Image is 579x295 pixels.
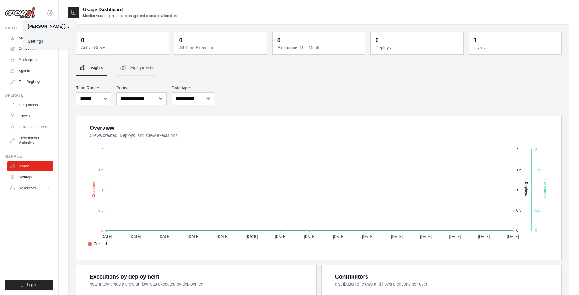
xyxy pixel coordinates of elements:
[98,208,103,213] tspan: 0.5
[217,235,228,239] tspan: [DATE]
[5,93,53,98] div: Operate
[516,208,522,213] tspan: 0.5
[7,100,53,110] a: Integrations
[375,36,378,45] div: 0
[516,148,519,152] tspan: 2
[5,26,53,31] div: Build
[188,235,199,239] tspan: [DATE]
[179,45,263,51] dt: All Time Executions
[76,60,107,76] button: Insights
[28,23,72,29] div: [PERSON_NAME][EMAIL_ADDRESS][PERSON_NAME][DOMAIN_NAME]
[101,148,103,152] tspan: 2
[516,188,519,192] tspan: 1
[90,132,554,138] dt: Crews created, Deploys, and Crew executions
[83,6,177,13] h2: Usage Dashboard
[90,272,159,281] div: Executions by deployment
[524,182,528,196] text: Deploys
[7,66,53,76] a: Agents
[101,235,112,239] tspan: [DATE]
[535,168,540,172] tspan: 1.5
[88,241,107,247] span: Created
[7,183,53,193] button: Resources
[7,77,53,87] a: Tool Registry
[474,36,477,45] div: 1
[7,161,53,171] a: Usage
[474,45,558,51] dt: Users
[27,282,38,287] span: Logout
[5,154,53,159] div: Manage
[304,235,316,239] tspan: [DATE]
[90,281,309,287] dt: how many times a crew or flow was executed by deployment
[535,188,537,192] tspan: 1
[277,45,361,51] dt: Executions This Month
[362,235,374,239] tspan: [DATE]
[83,13,177,18] p: Monitor your organization's usage and resource allocation
[101,188,103,192] tspan: 1
[449,235,461,239] tspan: [DATE]
[172,85,214,91] label: Data type
[335,272,368,281] div: Contributors
[130,235,141,239] tspan: [DATE]
[535,228,537,233] tspan: 0
[516,228,519,233] tspan: 0
[116,85,167,91] label: Period
[7,122,53,132] a: LLM Connections
[7,55,53,65] a: Marketplace
[275,235,287,239] tspan: [DATE]
[81,36,84,45] div: 0
[335,281,554,287] dt: distribution of crews and flows creations per user
[159,235,170,239] tspan: [DATE]
[7,44,53,54] a: Crew Studio
[420,235,432,239] tspan: [DATE]
[7,33,53,43] a: Automations
[76,60,562,76] nav: Tabs
[478,235,490,239] tspan: [DATE]
[7,133,53,148] a: Environment Variables
[391,235,403,239] tspan: [DATE]
[5,7,35,19] img: Logo
[516,168,522,172] tspan: 1.5
[19,186,36,191] span: Resources
[7,172,53,182] a: Settings
[535,208,540,213] tspan: 0.5
[90,124,114,132] div: Overview
[375,45,459,51] dt: Deploys
[535,148,537,152] tspan: 2
[179,36,182,45] div: 0
[245,235,258,239] tspan: [DATE]
[116,60,157,76] button: Deployments
[23,36,77,47] a: Settings
[101,228,103,233] tspan: 0
[7,111,53,121] a: Traces
[5,280,53,290] button: Logout
[92,180,96,198] text: Creations
[333,235,345,239] tspan: [DATE]
[507,235,519,239] tspan: [DATE]
[81,45,165,51] dt: Active Crews
[76,85,111,91] label: Time Range
[543,179,547,199] text: Executions
[98,168,103,172] tspan: 1.5
[277,36,280,45] div: 0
